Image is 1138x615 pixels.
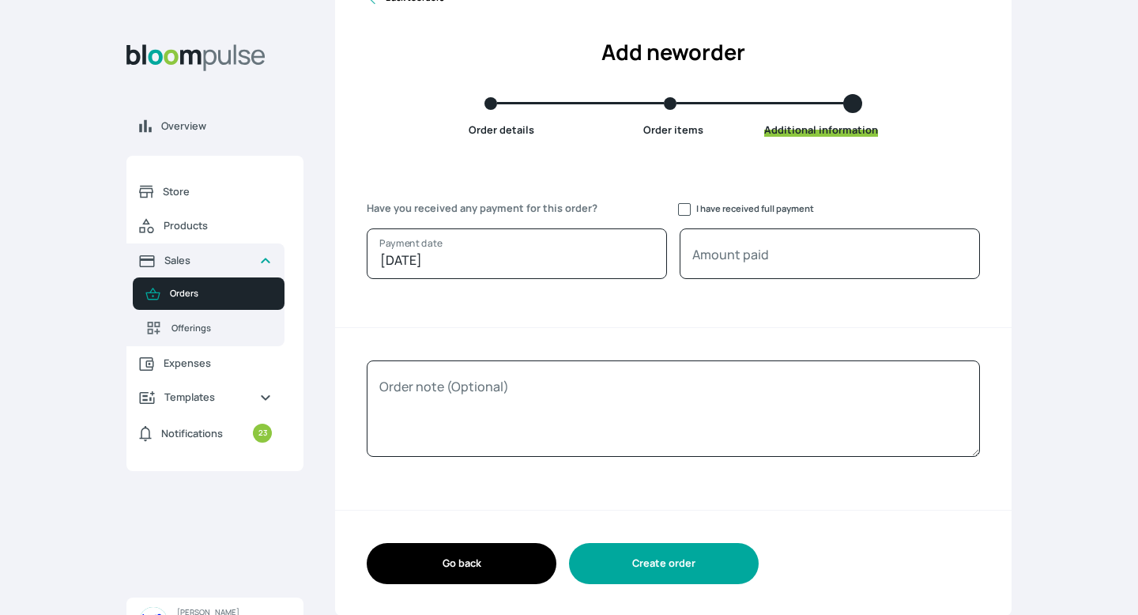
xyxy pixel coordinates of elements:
[367,543,556,583] button: Go back
[367,201,673,216] span: Have you received any payment for this order?
[643,123,703,137] span: Order items
[161,119,291,134] span: Overview
[126,175,284,209] a: Store
[170,287,272,300] span: Orders
[126,109,303,143] a: Overview
[696,202,814,214] label: I have received full payment
[569,543,759,583] button: Create order
[126,414,284,452] a: Notifications23
[126,44,266,71] img: Bloom Logo
[164,390,247,405] span: Templates
[133,277,284,310] a: Orders
[126,243,284,277] a: Sales
[171,322,272,335] span: Offerings
[764,123,878,137] span: Additional information
[253,424,272,443] small: 23
[126,380,284,414] a: Templates
[164,218,272,233] span: Products
[469,123,534,137] span: Order details
[161,426,223,441] span: Notifications
[367,36,980,69] h2: Add new order
[126,346,284,380] a: Expenses
[126,209,284,243] a: Products
[164,253,247,268] span: Sales
[163,184,272,199] span: Store
[133,310,284,346] a: Offerings
[164,356,272,371] span: Expenses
